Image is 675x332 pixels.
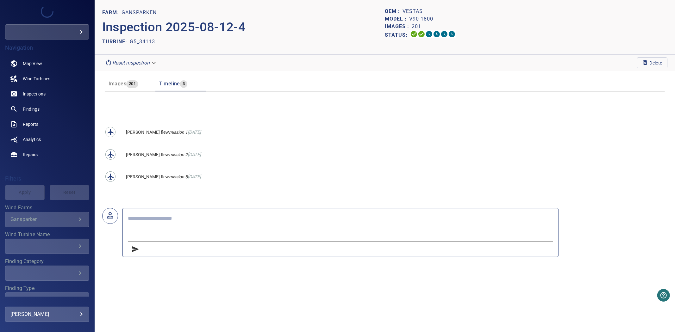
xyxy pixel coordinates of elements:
p: Status: [385,30,410,40]
span: 3 [180,80,187,88]
div: [PERSON_NAME] [10,309,84,319]
p: Inspection 2025-08-12-4 [102,18,385,37]
a: reports noActive [5,117,89,132]
span: Analytics [23,136,41,143]
svg: Uploading 100% [410,30,418,38]
span: Map View [23,60,42,67]
svg: Selecting 0% [425,30,433,38]
button: Delete [637,58,667,68]
span: Images [109,81,126,87]
p: Vestas [403,8,423,15]
a: map noActive [5,56,89,71]
p: OEM : [385,8,403,15]
span: 201 [126,80,138,88]
em: Reset inspection [112,60,150,66]
svg: Data Formatted 100% [418,30,425,38]
span: [PERSON_NAME] flew [126,174,169,179]
p: Gansparken [122,9,157,16]
label: Finding Category [5,259,89,264]
i: mission 2 [169,152,188,157]
span: Repairs [23,151,38,158]
label: Wind Turbine Name [5,232,89,237]
a: inspections noActive [5,86,89,101]
svg: Classification 0% [448,30,456,38]
h4: Navigation [5,45,89,51]
p: G5_34113 [130,38,155,46]
span: [PERSON_NAME] flew [126,130,169,135]
p: Model : [385,15,409,23]
div: Wind Turbine Name [5,239,89,254]
p: V90-1800 [409,15,433,23]
span: Inspections [23,91,46,97]
label: Finding Type [5,286,89,291]
p: FARM: [102,9,122,16]
p: Images : [385,23,412,30]
svg: Matching 0% [441,30,448,38]
a: repairs noActive [5,147,89,162]
a: findings noActive [5,101,89,117]
span: [DATE] [188,152,201,157]
div: Reset inspection [102,57,160,68]
a: analytics noActive [5,132,89,147]
a: windturbines noActive [5,71,89,86]
p: TURBINE: [102,38,130,46]
span: [DATE] [188,174,201,180]
span: Reports [23,121,38,127]
span: Wind Turbines [23,76,50,82]
i: mission 5 [169,174,188,179]
span: Findings [23,106,40,112]
span: Delete [642,59,662,66]
div: Finding Type [5,292,89,308]
div: Wind Farms [5,212,89,227]
span: [DATE] [188,130,201,135]
div: kompact [5,24,89,40]
h4: Filters [5,175,89,182]
p: 201 [412,23,421,30]
div: Gansparken [10,216,76,222]
span: Timeline [159,81,180,87]
svg: ML Processing 0% [433,30,441,38]
span: [PERSON_NAME] flew [126,152,169,157]
i: mission 1 [169,130,188,135]
label: Wind Farms [5,205,89,210]
div: Finding Category [5,266,89,281]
